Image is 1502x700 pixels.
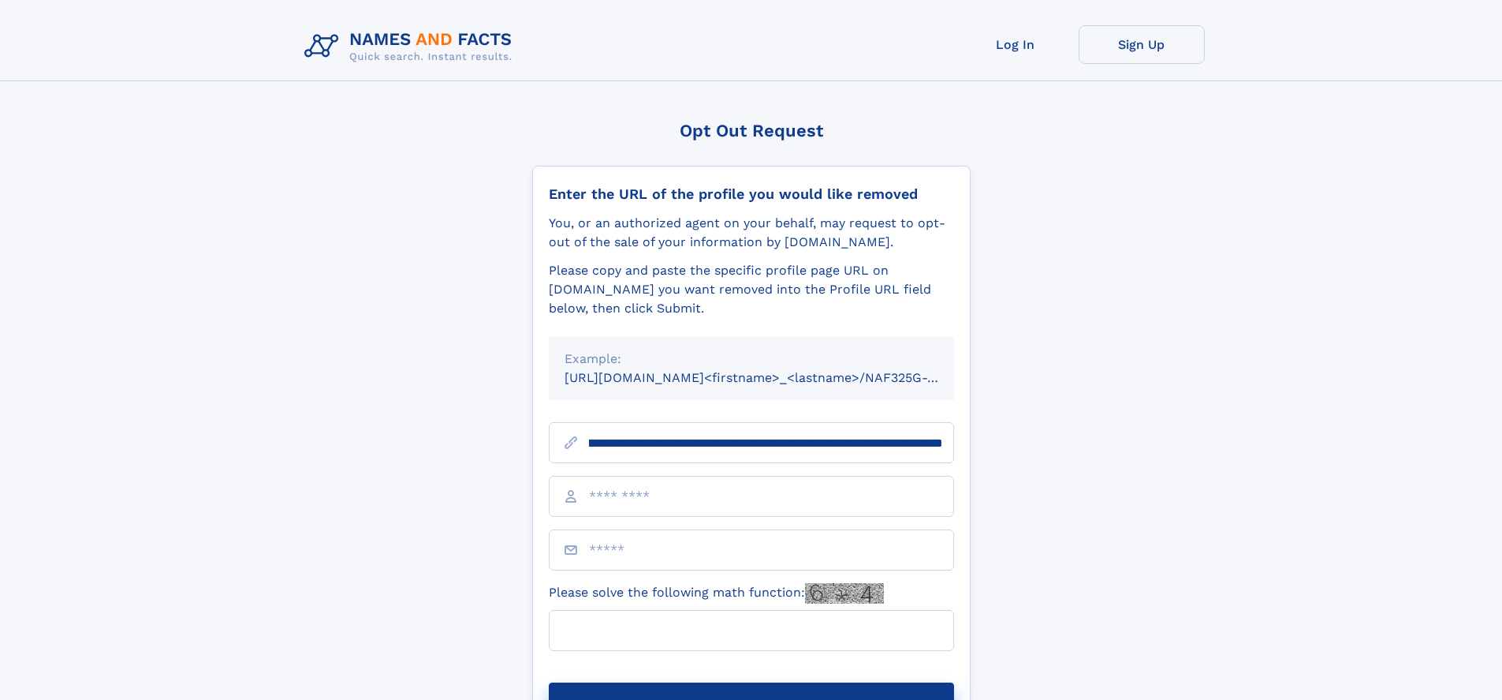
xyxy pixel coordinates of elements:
[549,185,954,203] div: Enter the URL of the profile you would like removed
[565,370,984,385] small: [URL][DOMAIN_NAME]<firstname>_<lastname>/NAF325G-xxxxxxxx
[549,583,884,604] label: Please solve the following math function:
[1079,25,1205,64] a: Sign Up
[549,214,954,252] div: You, or an authorized agent on your behalf, may request to opt-out of the sale of your informatio...
[549,261,954,318] div: Please copy and paste the specific profile page URL on [DOMAIN_NAME] you want removed into the Pr...
[298,25,525,68] img: Logo Names and Facts
[565,350,938,369] div: Example:
[952,25,1079,64] a: Log In
[532,121,971,140] div: Opt Out Request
